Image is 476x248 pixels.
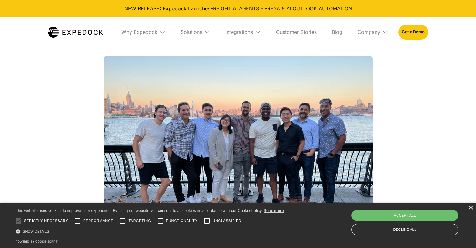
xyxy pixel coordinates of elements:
[83,218,114,224] span: Performance
[166,218,197,224] span: Functionality
[352,17,393,47] div: Company
[212,218,241,224] span: Unclassified
[5,5,471,12] div: NEW RELEASE: Expedock Launches
[210,5,352,12] a: FREIGHT AI AGENTS - FREYA & AI OUTLOOK AUTOMATION
[264,208,284,213] a: Read more
[176,17,215,47] div: Solutions
[121,29,157,35] div: Why Expedock
[16,228,284,235] div: Show details
[327,17,347,47] a: Blog
[445,218,476,248] iframe: Chat Widget
[16,240,58,243] a: Powered by cookie-script
[271,17,322,47] a: Customer Stories
[220,17,266,47] div: Integrations
[24,218,68,224] span: Strictly necessary
[398,25,428,39] a: Get a Demo
[23,230,49,233] span: Show details
[128,218,151,224] span: Targeting
[16,208,263,213] span: This website uses cookies to improve user experience. By using our website you consent to all coo...
[181,29,202,35] div: Solutions
[351,224,458,235] div: Decline all
[351,210,458,221] div: Accept all
[225,29,253,35] div: Integrations
[116,17,171,47] div: Why Expedock
[468,206,473,210] div: Close
[357,29,380,35] div: Company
